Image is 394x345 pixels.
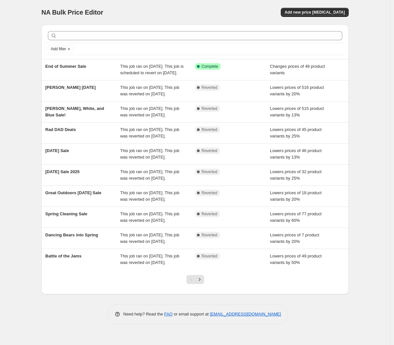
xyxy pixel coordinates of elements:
button: Add new price [MEDICAL_DATA] [281,8,349,17]
span: [PERSON_NAME], White, and Blue Sale! [45,106,104,117]
span: Reverted [202,190,217,196]
span: This job ran on [DATE]. This job was reverted on [DATE]. [120,190,180,202]
span: Reverted [202,232,217,238]
span: Lowers prices of 32 product variants by 25% [270,169,322,181]
span: Lowers prices of 515 product variants by 13% [270,106,324,117]
span: Lowers prices of 46 product variants by 13% [270,148,322,160]
nav: Pagination [186,275,204,284]
span: Add new price [MEDICAL_DATA] [285,10,345,15]
span: Reverted [202,85,217,90]
span: This job ran on [DATE]. This job was reverted on [DATE]. [120,106,180,117]
span: Reverted [202,106,217,111]
span: Rad DAD Deals [45,127,76,132]
span: This job ran on [DATE]. This job was reverted on [DATE]. [120,232,180,244]
span: This job ran on [DATE]. This job was reverted on [DATE]. [120,85,180,96]
span: End of Summer Sale [45,64,86,69]
span: Lowers prices of 77 product variants by 60% [270,211,322,223]
span: This job ran on [DATE]. This job was reverted on [DATE]. [120,127,180,138]
span: This job ran on [DATE]. This job was reverted on [DATE]. [120,254,180,265]
span: This job ran on [DATE]. This job was reverted on [DATE]. [120,148,180,160]
button: Add filter [48,45,74,53]
span: Complete [202,64,218,69]
span: Add filter [51,46,66,52]
span: or email support at [173,312,210,316]
span: Changes prices of 49 product variants [270,64,325,75]
span: Lowers prices of 45 product variants by 25% [270,127,322,138]
span: Reverted [202,127,217,132]
span: [DATE] Sale [45,148,69,153]
span: Reverted [202,211,217,217]
span: Lowers prices of 49 product variants by 50% [270,254,322,265]
span: Lowers prices of 18 product variants by 20% [270,190,322,202]
a: FAQ [164,312,173,316]
span: Lowers prices of 516 product variants by 20% [270,85,324,96]
span: [DATE] Sale 2025 [45,169,80,174]
span: Spring Cleaning Sale [45,211,87,216]
span: Need help? Read the [123,312,164,316]
button: Next [195,275,204,284]
span: Reverted [202,169,217,174]
span: Dancing Bears into Spring [45,232,98,237]
span: Lowers prices of 7 product variants by 20% [270,232,319,244]
span: This job ran on [DATE]. This job is scheduled to revert on [DATE]. [120,64,184,75]
span: Great Outdoors [DATE] Sale [45,190,101,195]
span: NA Bulk Price Editor [41,9,103,16]
span: Battle of the Jams [45,254,82,258]
span: Reverted [202,148,217,153]
a: [EMAIL_ADDRESS][DOMAIN_NAME] [210,312,281,316]
span: [PERSON_NAME] [DATE] [45,85,96,90]
span: This job ran on [DATE]. This job was reverted on [DATE]. [120,169,180,181]
span: This job ran on [DATE]. This job was reverted on [DATE]. [120,211,180,223]
span: Reverted [202,254,217,259]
